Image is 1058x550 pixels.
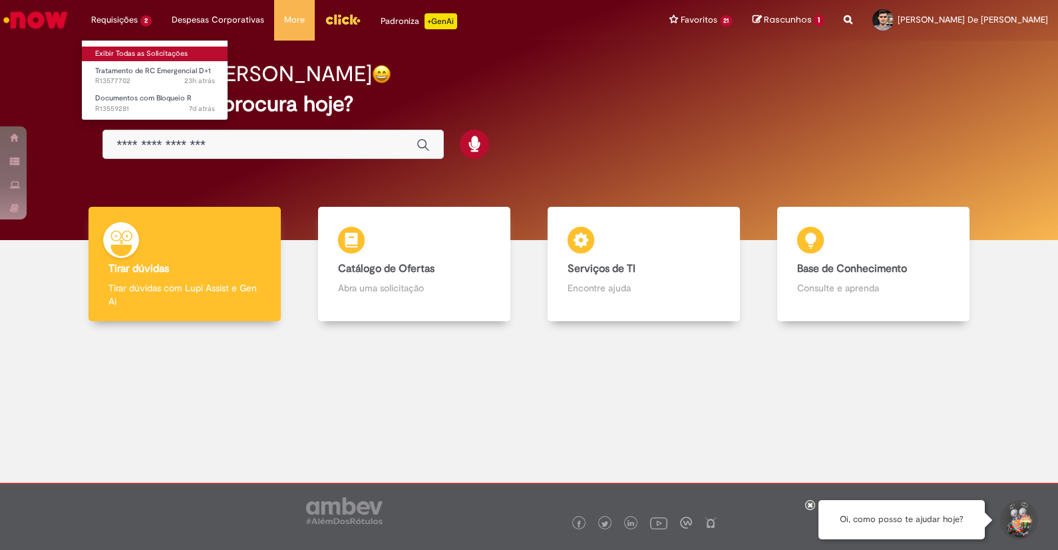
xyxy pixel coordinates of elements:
span: 1 [814,15,824,27]
a: Serviços de TI Encontre ajuda [529,207,759,322]
img: happy-face.png [372,65,391,84]
b: Catálogo de Ofertas [338,262,435,275]
img: click_logo_yellow_360x200.png [325,9,361,29]
span: 23h atrás [184,76,215,86]
img: logo_footer_youtube.png [650,514,667,531]
span: Documentos com Bloqueio R [95,93,192,103]
b: Base de Conhecimento [797,262,907,275]
h2: Boa tarde, [PERSON_NAME] [102,63,372,86]
p: Abra uma solicitação [338,281,490,295]
span: Favoritos [681,13,717,27]
p: Encontre ajuda [568,281,720,295]
span: 7d atrás [189,104,215,114]
p: Consulte e aprenda [797,281,950,295]
p: Tirar dúvidas com Lupi Assist e Gen Ai [108,281,261,308]
a: Tirar dúvidas Tirar dúvidas com Lupi Assist e Gen Ai [70,207,299,322]
p: +GenAi [425,13,457,29]
div: Padroniza [381,13,457,29]
span: Rascunhos [764,13,812,26]
span: Tratamento de RC Emergencial D+1 [95,66,211,76]
span: R13577702 [95,76,215,86]
span: [PERSON_NAME] De [PERSON_NAME] [898,14,1048,25]
ul: Requisições [81,40,228,120]
b: Tirar dúvidas [108,262,169,275]
a: Aberto R13559281 : Documentos com Bloqueio R [82,91,228,116]
span: 21 [720,15,733,27]
img: logo_footer_linkedin.png [627,520,634,528]
a: Exibir Todas as Solicitações [82,47,228,61]
b: Serviços de TI [568,262,635,275]
time: 29/09/2025 15:24:07 [184,76,215,86]
img: logo_footer_twitter.png [602,521,608,527]
span: 2 [140,15,152,27]
span: More [284,13,305,27]
div: Oi, como posso te ajudar hoje? [818,500,985,539]
h2: O que você procura hoje? [102,92,955,116]
img: logo_footer_ambev_rotulo_gray.png [306,497,383,524]
span: Requisições [91,13,138,27]
img: ServiceNow [1,7,70,33]
img: logo_footer_facebook.png [576,521,582,527]
span: R13559281 [95,104,215,114]
span: Despesas Corporativas [172,13,264,27]
a: Base de Conhecimento Consulte e aprenda [759,207,988,322]
img: logo_footer_workplace.png [680,517,692,529]
a: Catálogo de Ofertas Abra uma solicitação [299,207,529,322]
img: logo_footer_naosei.png [705,517,717,529]
time: 23/09/2025 14:21:15 [189,104,215,114]
a: Aberto R13577702 : Tratamento de RC Emergencial D+1 [82,64,228,88]
button: Iniciar Conversa de Suporte [998,500,1038,540]
a: Rascunhos [753,14,824,27]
